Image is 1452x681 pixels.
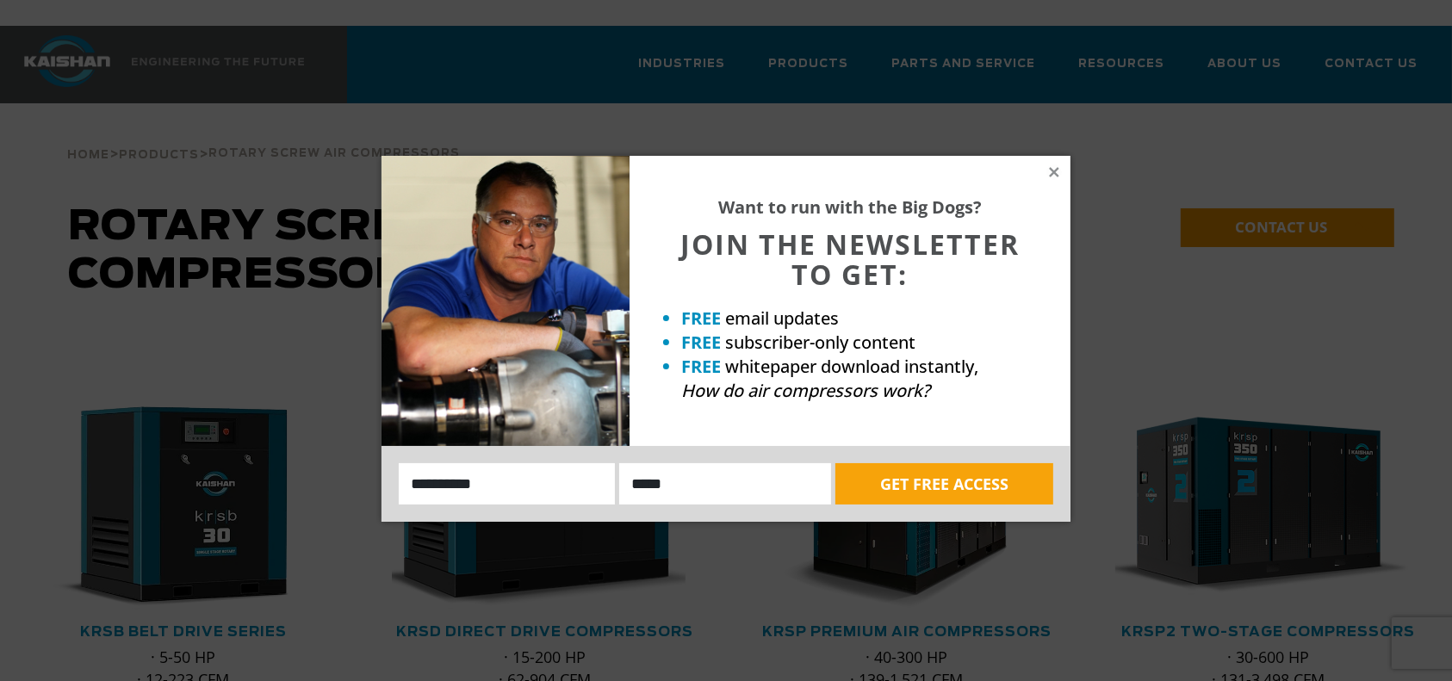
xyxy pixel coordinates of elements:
[619,463,831,505] input: Email
[725,355,978,378] span: whitepaper download instantly,
[1046,164,1062,180] button: Close
[399,463,615,505] input: Name:
[681,331,721,354] strong: FREE
[725,306,839,330] span: email updates
[681,306,721,330] strong: FREE
[718,195,982,219] strong: Want to run with the Big Dogs?
[681,379,930,402] em: How do air compressors work?
[681,355,721,378] strong: FREE
[835,463,1053,505] button: GET FREE ACCESS
[680,226,1020,293] span: JOIN THE NEWSLETTER TO GET:
[725,331,915,354] span: subscriber-only content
